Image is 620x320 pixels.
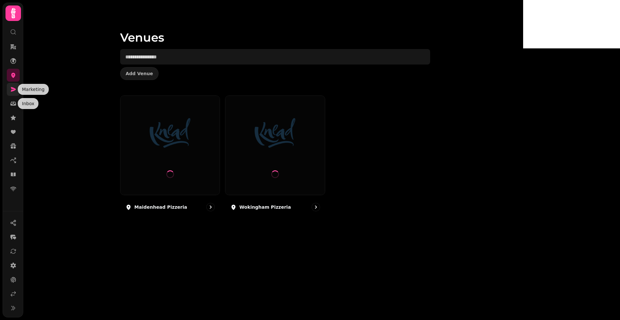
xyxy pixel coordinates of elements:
button: Add Venue [120,67,159,80]
img: Maidenhead Pizzeria [133,112,207,154]
a: Wokingham PizzeriaWokingham Pizzeria [225,95,325,216]
span: Add Venue [126,71,153,76]
img: Wokingham Pizzeria [238,112,312,154]
a: Maidenhead PizzeriaMaidenhead Pizzeria [120,95,220,216]
div: Marketing [18,84,49,95]
h1: Venues [120,15,430,44]
p: Maidenhead Pizzeria [134,204,187,210]
p: Wokingham Pizzeria [239,204,291,210]
svg: go to [313,204,319,210]
div: Inbox [18,98,38,109]
svg: go to [207,204,214,210]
